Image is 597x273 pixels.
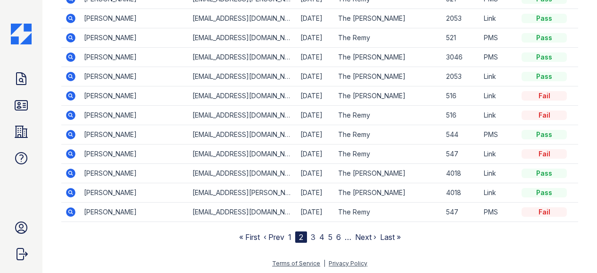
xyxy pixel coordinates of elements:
[239,232,260,242] a: « First
[80,28,188,48] td: [PERSON_NAME]
[522,72,567,81] div: Pass
[319,232,324,242] a: 4
[522,188,567,197] div: Pass
[189,164,297,183] td: [EMAIL_ADDRESS][DOMAIN_NAME]
[442,86,480,106] td: 516
[80,164,188,183] td: [PERSON_NAME]
[80,67,188,86] td: [PERSON_NAME]
[334,67,442,86] td: The [PERSON_NAME]
[297,9,334,28] td: [DATE]
[297,106,334,125] td: [DATE]
[480,86,518,106] td: Link
[189,67,297,86] td: [EMAIL_ADDRESS][DOMAIN_NAME]
[480,145,518,164] td: Link
[480,9,518,28] td: Link
[442,28,480,48] td: 521
[480,183,518,203] td: Link
[297,183,334,203] td: [DATE]
[189,145,297,164] td: [EMAIL_ADDRESS][DOMAIN_NAME]
[189,9,297,28] td: [EMAIL_ADDRESS][DOMAIN_NAME]
[297,145,334,164] td: [DATE]
[480,48,518,67] td: PMS
[522,130,567,139] div: Pass
[480,28,518,48] td: PMS
[334,9,442,28] td: The [PERSON_NAME]
[189,28,297,48] td: [EMAIL_ADDRESS][DOMAIN_NAME]
[80,106,188,125] td: [PERSON_NAME]
[334,145,442,164] td: The Remy
[336,232,341,242] a: 6
[442,203,480,222] td: 547
[297,164,334,183] td: [DATE]
[522,33,567,43] div: Pass
[522,149,567,159] div: Fail
[311,232,315,242] a: 3
[189,203,297,222] td: [EMAIL_ADDRESS][DOMAIN_NAME]
[334,203,442,222] td: The Remy
[355,232,376,242] a: Next ›
[480,125,518,145] td: PMS
[442,106,480,125] td: 516
[80,203,188,222] td: [PERSON_NAME]
[380,232,401,242] a: Last »
[442,9,480,28] td: 2053
[189,106,297,125] td: [EMAIL_ADDRESS][DOMAIN_NAME]
[480,164,518,183] td: Link
[442,48,480,67] td: 3046
[264,232,284,242] a: ‹ Prev
[334,106,442,125] td: The Remy
[522,14,567,23] div: Pass
[442,164,480,183] td: 4018
[323,260,325,267] div: |
[334,125,442,145] td: The Remy
[297,28,334,48] td: [DATE]
[80,9,188,28] td: [PERSON_NAME]
[297,48,334,67] td: [DATE]
[334,164,442,183] td: The [PERSON_NAME]
[522,91,567,101] div: Fail
[11,24,32,44] img: CE_Icon_Blue-c292c112584629df590d857e76928e9f676e5b41ef8f769ba2f05ee15b207248.png
[442,183,480,203] td: 4018
[80,125,188,145] td: [PERSON_NAME]
[345,231,351,243] span: …
[189,86,297,106] td: [EMAIL_ADDRESS][DOMAIN_NAME]
[334,28,442,48] td: The Remy
[297,203,334,222] td: [DATE]
[295,231,307,243] div: 2
[442,145,480,164] td: 547
[297,67,334,86] td: [DATE]
[80,145,188,164] td: [PERSON_NAME]
[522,111,567,120] div: Fail
[328,232,332,242] a: 5
[189,125,297,145] td: [EMAIL_ADDRESS][DOMAIN_NAME]
[480,67,518,86] td: Link
[297,86,334,106] td: [DATE]
[297,125,334,145] td: [DATE]
[80,48,188,67] td: [PERSON_NAME]
[80,86,188,106] td: [PERSON_NAME]
[334,48,442,67] td: The [PERSON_NAME]
[522,52,567,62] div: Pass
[480,203,518,222] td: PMS
[189,183,297,203] td: [EMAIL_ADDRESS][PERSON_NAME][DOMAIN_NAME]
[80,183,188,203] td: [PERSON_NAME]
[480,106,518,125] td: Link
[329,260,367,267] a: Privacy Policy
[334,86,442,106] td: The [PERSON_NAME]
[442,67,480,86] td: 2053
[522,207,567,217] div: Fail
[442,125,480,145] td: 544
[189,48,297,67] td: [EMAIL_ADDRESS][DOMAIN_NAME]
[334,183,442,203] td: The [PERSON_NAME]
[272,260,320,267] a: Terms of Service
[522,169,567,178] div: Pass
[288,232,291,242] a: 1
